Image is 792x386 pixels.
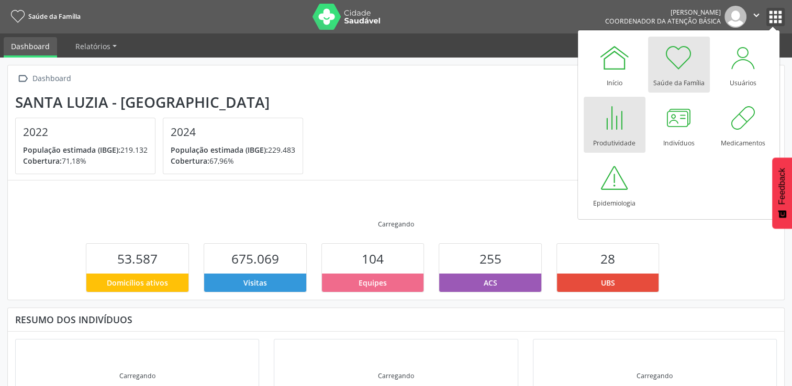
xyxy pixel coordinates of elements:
span: ACS [483,277,497,288]
div: Carregando [378,371,414,380]
a: Saúde da Família [648,37,710,93]
div: Carregando [119,371,155,380]
a: Indivíduos [648,97,710,153]
a: Início [584,37,645,93]
p: 219.132 [23,144,148,155]
div: Dashboard [30,71,73,86]
div: [PERSON_NAME] [605,8,721,17]
div: Resumo dos indivíduos [15,314,777,325]
span: Feedback [777,168,787,205]
span: 28 [600,250,615,267]
span: Cobertura: [171,156,209,166]
span: Domicílios ativos [107,277,168,288]
a: Relatórios [68,37,124,55]
span: 104 [362,250,384,267]
a:  Dashboard [15,71,73,86]
span: Equipes [359,277,387,288]
h4: 2024 [171,126,295,139]
a: Produtividade [584,97,645,153]
span: Coordenador da Atenção Básica [605,17,721,26]
span: UBS [601,277,615,288]
p: 67,96% [171,155,295,166]
a: Dashboard [4,37,57,58]
span: 53.587 [117,250,158,267]
div: Santa Luzia - [GEOGRAPHIC_DATA] [15,94,310,111]
i:  [15,71,30,86]
span: Saúde da Família [28,12,81,21]
p: 229.483 [171,144,295,155]
span: População estimada (IBGE): [23,145,120,155]
span: 675.069 [231,250,279,267]
span: Cobertura: [23,156,62,166]
div: Carregando [378,220,414,229]
span: Visitas [243,277,267,288]
a: Saúde da Família [7,8,81,25]
span: 255 [479,250,501,267]
a: Epidemiologia [584,157,645,213]
p: 71,18% [23,155,148,166]
h4: 2022 [23,126,148,139]
span: Relatórios [75,41,110,51]
a: Usuários [712,37,774,93]
img: img [724,6,746,28]
div: Carregando [637,371,673,380]
span: População estimada (IBGE): [171,145,268,155]
button: Feedback - Mostrar pesquisa [772,157,792,229]
button:  [746,6,766,28]
i:  [751,9,762,21]
a: Medicamentos [712,97,774,153]
button: apps [766,8,785,26]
